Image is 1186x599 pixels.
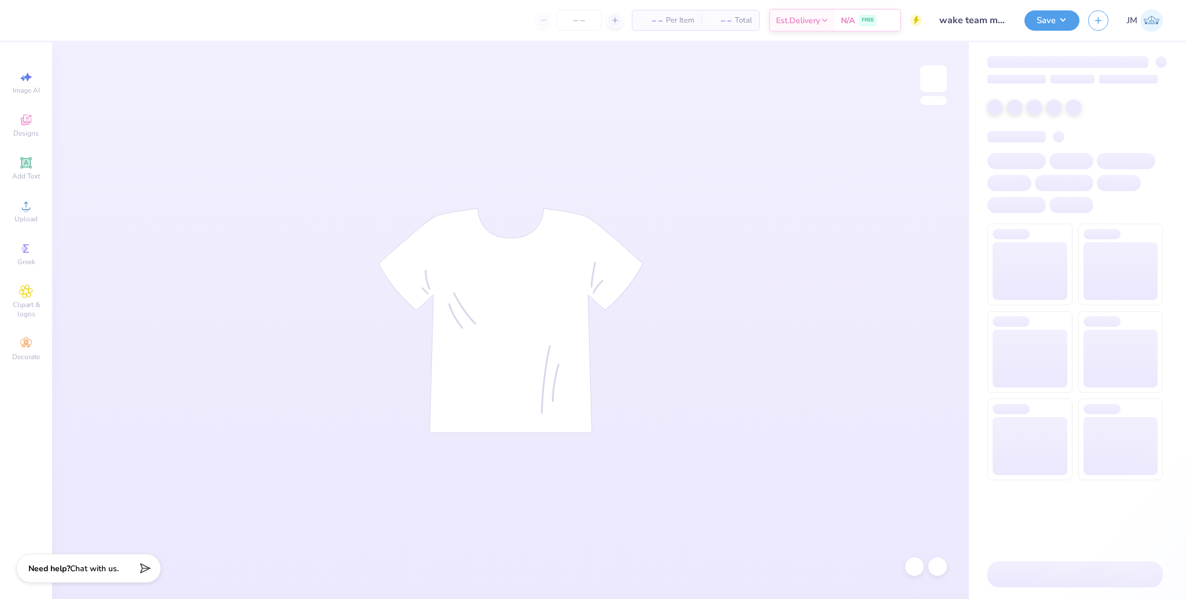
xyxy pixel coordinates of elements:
span: Per Item [666,14,694,27]
input: Untitled Design [931,9,1016,32]
span: Designs [13,129,39,138]
span: Greek [17,257,35,266]
input: – – [557,10,602,31]
span: – – [639,14,662,27]
span: Upload [14,214,38,224]
span: Chat with us. [70,563,119,574]
span: JM [1127,14,1137,27]
span: Est. Delivery [776,14,820,27]
button: Save [1024,10,1079,31]
span: Image AI [13,86,40,95]
img: John Michael Binayas [1140,9,1163,32]
span: – – [708,14,731,27]
img: tee-skeleton.svg [378,208,643,433]
span: FREE [862,16,874,24]
span: Add Text [12,171,40,181]
a: JM [1127,9,1163,32]
span: Total [735,14,752,27]
span: Decorate [12,352,40,361]
span: N/A [841,14,855,27]
span: Clipart & logos [6,300,46,319]
strong: Need help? [28,563,70,574]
